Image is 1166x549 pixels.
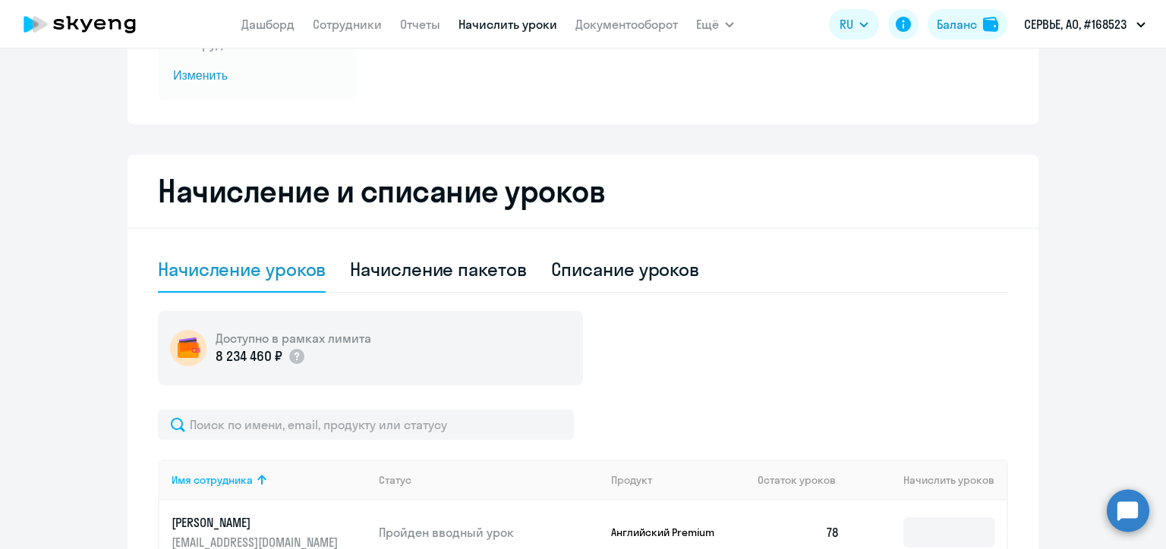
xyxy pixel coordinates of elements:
[172,473,253,487] div: Имя сотрудника
[829,9,879,39] button: RU
[170,330,206,366] img: wallet-circle.png
[173,67,342,85] span: Изменить
[241,17,295,32] a: Дашборд
[400,17,440,32] a: Отчеты
[379,524,599,541] p: Пройден вводный урок
[758,473,836,487] span: Остаток уроков
[1016,6,1153,42] button: СЕРВЬЕ, АО, #168523
[379,473,411,487] div: Статус
[158,173,1008,209] h2: Начисление и списание уроков
[611,473,652,487] div: Продукт
[696,9,734,39] button: Ещё
[1024,15,1127,33] p: СЕРВЬЕ, АО, #168523
[313,17,382,32] a: Сотрудники
[216,330,371,347] h5: Доступно в рамках лимита
[379,473,599,487] div: Статус
[928,9,1007,39] button: Балансbalance
[937,15,977,33] div: Баланс
[158,409,574,440] input: Поиск по имени, email, продукту или статусу
[172,473,367,487] div: Имя сотрудника
[172,514,342,531] p: [PERSON_NAME]
[158,257,326,281] div: Начисление уроков
[611,473,746,487] div: Продукт
[696,15,719,33] span: Ещё
[758,473,852,487] div: Остаток уроков
[852,460,1007,500] th: Начислить уроков
[350,257,526,281] div: Начисление пакетов
[551,257,700,281] div: Списание уроков
[216,347,282,366] p: 8 234 460 ₽
[840,15,853,33] span: RU
[575,17,678,32] a: Документооборот
[611,525,725,539] p: Английский Premium
[459,17,557,32] a: Начислить уроки
[983,17,998,32] img: balance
